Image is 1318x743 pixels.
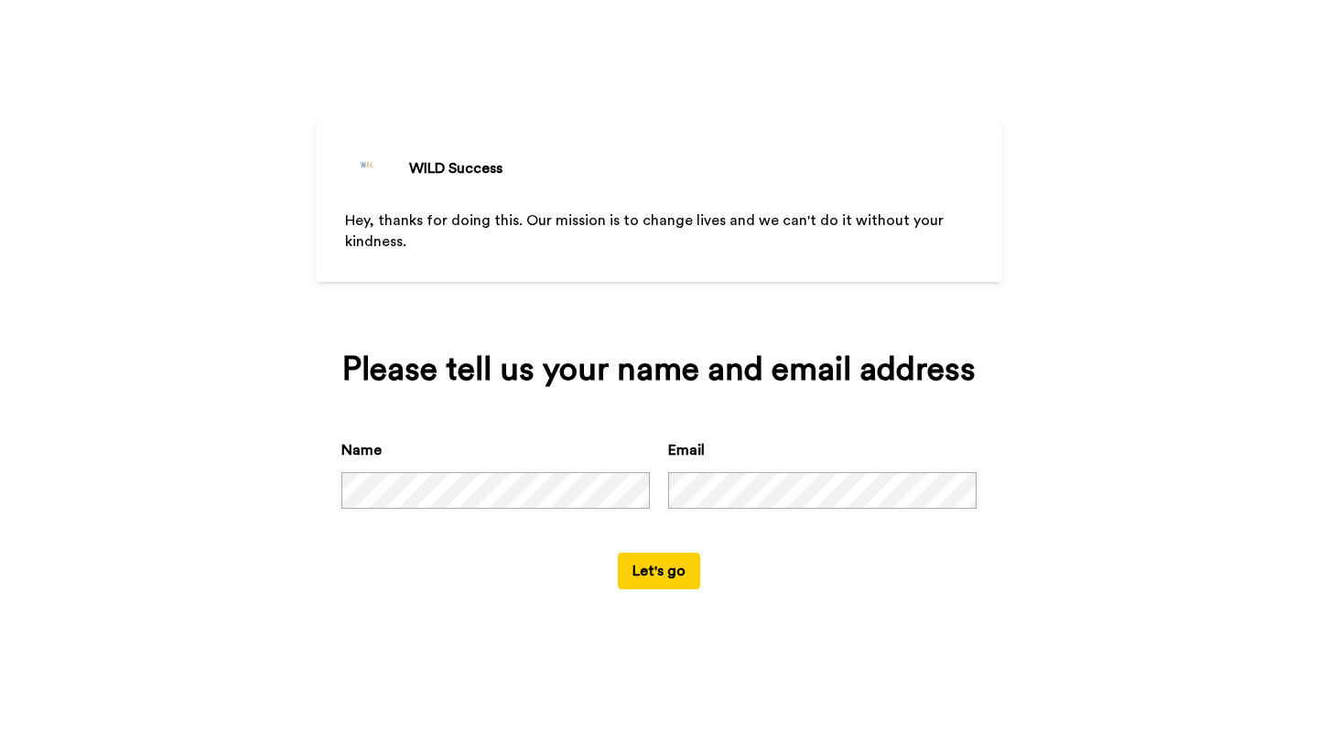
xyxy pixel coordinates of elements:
[618,553,700,589] button: Let's go
[341,439,382,461] label: Name
[409,157,502,179] div: WILD Success
[668,439,705,461] label: Email
[345,213,947,249] span: Hey, thanks for doing this. Our mission is to change lives and we can't do it without your kindness.
[341,351,977,388] div: Please tell us your name and email address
